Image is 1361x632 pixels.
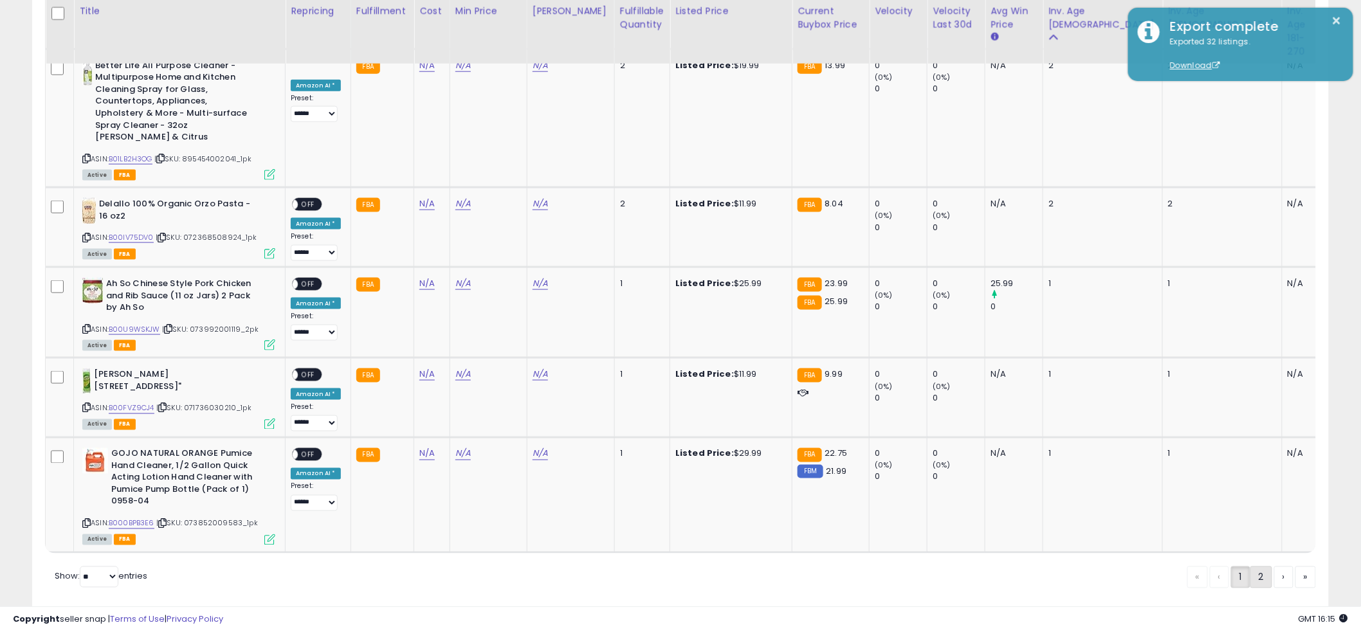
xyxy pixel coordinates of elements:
div: Fulfillable Quantity [620,5,664,32]
div: 0 [933,83,985,95]
div: 2 [1048,198,1153,210]
small: (0%) [933,460,951,471]
div: Inv. Age [DEMOGRAPHIC_DATA] [1048,5,1157,32]
img: 41-s8l+TfNL._SL40_.jpg [82,368,91,394]
div: 0 [933,278,985,289]
div: Min Price [455,5,522,18]
span: FBA [114,170,136,181]
div: N/A [991,60,1033,71]
div: 2 [1048,60,1153,71]
div: 0 [933,222,985,233]
div: 1 [1168,278,1272,289]
small: (0%) [875,72,893,82]
div: ASIN: [82,368,275,428]
a: Download [1170,60,1220,71]
small: (0%) [875,460,893,471]
span: OFF [298,449,318,460]
div: Preset: [291,312,341,341]
button: × [1332,13,1342,29]
div: Fulfillment [356,5,408,18]
div: 0 [875,60,927,71]
div: Exported 32 listings. [1160,36,1344,72]
b: Ah So Chinese Style Pork Chicken and Rib Sauce (11 oz Jars) 2 Pack by Ah So [106,278,262,317]
div: 0 [875,83,927,95]
div: Avg Win Price [991,5,1037,32]
a: 1 [1231,566,1250,588]
small: FBA [798,368,821,383]
span: OFF [298,279,318,290]
b: [PERSON_NAME] [STREET_ADDRESS]" [94,368,250,395]
div: 2 [620,60,660,71]
div: $11.99 [675,368,782,380]
div: 0 [933,392,985,404]
small: (0%) [875,381,893,392]
span: | SKU: 071736030210_1pk [156,403,251,413]
div: Listed Price [675,5,787,18]
small: (0%) [875,290,893,300]
div: Cost [419,5,444,18]
span: | SKU: 073852009583_1pk [156,518,258,528]
small: Avg Win Price. [991,32,998,43]
span: All listings currently available for purchase on Amazon [82,249,112,260]
span: Show: entries [55,570,147,582]
a: N/A [533,447,548,460]
div: 0 [933,60,985,71]
div: Title [79,5,280,18]
span: 2025-09-8 16:15 GMT [1299,613,1348,625]
div: N/A [1288,448,1317,460]
b: Listed Price: [675,197,734,210]
span: FBA [114,534,136,545]
a: N/A [419,368,435,381]
small: FBA [356,278,380,292]
a: N/A [455,59,471,72]
div: 2 [1168,198,1272,210]
small: FBA [356,368,380,383]
small: FBA [356,448,380,462]
div: N/A [1288,198,1317,210]
div: 0 [933,471,985,483]
div: 1 [620,278,660,289]
a: B000BPB3E6 [109,518,154,529]
div: 1 [1048,368,1153,380]
b: Listed Price: [675,59,734,71]
div: 2 [620,198,660,210]
small: (0%) [933,72,951,82]
a: Privacy Policy [167,613,223,625]
b: GOJO NATURAL ORANGE Pumice Hand Cleaner, 1/2 Gallon Quick Acting Lotion Hand Cleaner with Pumice ... [111,448,268,511]
div: Current Buybox Price [798,5,864,32]
div: $29.99 [675,448,782,460]
span: OFF [298,199,318,210]
small: FBA [356,60,380,74]
a: N/A [455,277,471,290]
a: Terms of Use [110,613,165,625]
div: Velocity Last 30d [933,5,980,32]
strong: Copyright [13,613,60,625]
a: N/A [419,59,435,72]
span: FBA [114,340,136,351]
span: 22.75 [825,447,848,460]
div: Inv. Age 181-270 [1288,5,1322,59]
a: N/A [533,197,548,210]
small: FBA [798,60,821,74]
div: 0 [875,448,927,460]
div: N/A [1288,278,1317,289]
div: 1 [1048,278,1153,289]
div: 1 [1168,448,1272,460]
span: 13.99 [825,59,846,71]
a: N/A [455,197,471,210]
div: 1 [620,448,660,460]
img: 51ugyU77t7L._SL40_.jpg [82,278,103,303]
a: N/A [419,277,435,290]
div: ASIN: [82,60,275,179]
img: 41PeY3twfzL._SL40_.jpg [82,448,108,474]
b: Better Life All Purpose Cleaner - Multipurpose Home and Kitchen Cleaning Spray for Glass, Counter... [95,60,251,147]
span: | SKU: 073992001119_2pk [162,324,259,334]
div: Amazon AI * [291,468,341,480]
span: › [1283,571,1285,584]
div: Preset: [291,482,341,511]
div: 0 [875,392,927,404]
span: 23.99 [825,277,848,289]
div: Velocity [875,5,922,18]
b: Listed Price: [675,277,734,289]
span: FBA [114,419,136,430]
